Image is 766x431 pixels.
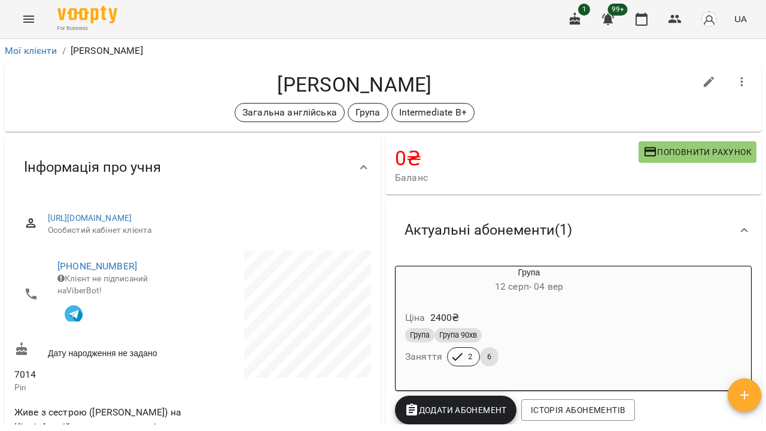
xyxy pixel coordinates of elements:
[405,221,572,239] span: Актуальні абонементи ( 1 )
[639,141,756,163] button: Поповнити рахунок
[396,266,662,295] div: Група
[14,72,695,97] h4: [PERSON_NAME]
[14,368,190,382] span: 7014
[348,103,388,122] div: Група
[57,25,117,32] span: For Business
[734,13,747,25] span: UA
[608,4,628,16] span: 99+
[395,396,516,424] button: Додати Абонемент
[65,305,83,323] img: Telegram
[355,105,381,120] p: Група
[395,146,639,171] h4: 0 ₴
[396,266,662,381] button: Група12 серп- 04 верЦіна2400₴ГрупаГрупа 90хвЗаняття26
[480,351,498,362] span: 6
[521,399,635,421] button: Історія абонементів
[405,348,442,365] h6: Заняття
[242,105,337,120] p: Загальна англійська
[48,213,132,223] a: [URL][DOMAIN_NAME]
[399,105,467,120] p: Intermediate B+
[405,403,507,417] span: Додати Абонемент
[14,5,43,34] button: Menu
[57,296,90,329] button: Клієнт підписаний на VooptyBot
[405,309,425,326] h6: Ціна
[12,339,193,362] div: Дату народження не задано
[5,44,761,58] nav: breadcrumb
[461,351,479,362] span: 2
[578,4,590,16] span: 1
[434,330,482,341] span: Група 90хв
[430,311,460,325] p: 2400 ₴
[385,199,761,261] div: Актуальні абонементи(1)
[5,45,57,56] a: Мої клієнти
[531,403,625,417] span: Історія абонементів
[71,44,143,58] p: [PERSON_NAME]
[62,44,66,58] li: /
[405,330,434,341] span: Група
[701,11,718,28] img: avatar_s.png
[391,103,475,122] div: Intermediate B+
[24,158,161,177] span: Інформація про учня
[729,8,752,30] button: UA
[48,224,361,236] span: Особистий кабінет клієнта
[5,136,381,198] div: Інформація про учня
[57,260,137,272] a: [PHONE_NUMBER]
[643,145,752,159] span: Поповнити рахунок
[235,103,345,122] div: Загальна англійська
[495,281,563,292] span: 12 серп - 04 вер
[57,6,117,23] img: Voopty Logo
[395,171,639,185] span: Баланс
[57,274,148,295] span: Клієнт не підписаний на ViberBot!
[14,382,190,394] p: Pin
